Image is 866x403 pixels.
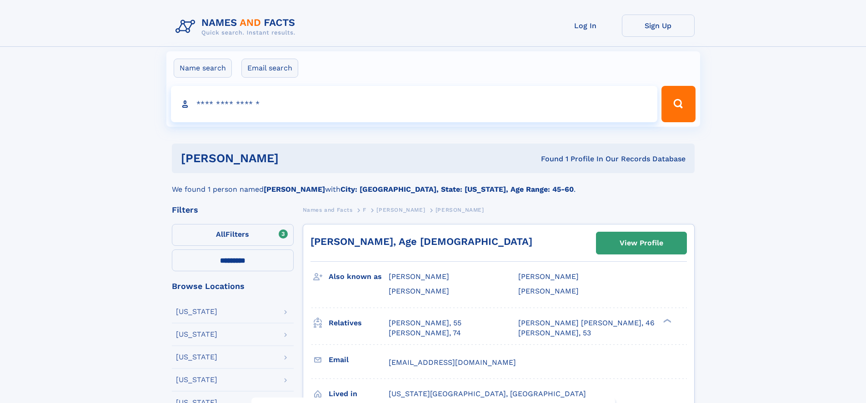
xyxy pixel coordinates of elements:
[376,204,425,215] a: [PERSON_NAME]
[241,59,298,78] label: Email search
[518,287,579,295] span: [PERSON_NAME]
[389,272,449,281] span: [PERSON_NAME]
[518,328,591,338] a: [PERSON_NAME], 53
[410,154,686,164] div: Found 1 Profile In Our Records Database
[303,204,353,215] a: Names and Facts
[174,59,232,78] label: Name search
[518,272,579,281] span: [PERSON_NAME]
[171,86,658,122] input: search input
[176,376,217,383] div: [US_STATE]
[376,207,425,213] span: [PERSON_NAME]
[176,308,217,315] div: [US_STATE]
[363,204,366,215] a: F
[172,282,294,290] div: Browse Locations
[329,386,389,402] h3: Lived in
[329,269,389,284] h3: Also known as
[436,207,484,213] span: [PERSON_NAME]
[389,318,461,328] a: [PERSON_NAME], 55
[176,331,217,338] div: [US_STATE]
[340,185,574,194] b: City: [GEOGRAPHIC_DATA], State: [US_STATE], Age Range: 45-60
[389,287,449,295] span: [PERSON_NAME]
[172,224,294,246] label: Filters
[329,352,389,368] h3: Email
[622,15,695,37] a: Sign Up
[181,153,410,164] h1: [PERSON_NAME]
[661,318,672,323] div: ❯
[216,230,225,239] span: All
[176,353,217,361] div: [US_STATE]
[172,206,294,214] div: Filters
[620,233,663,254] div: View Profile
[389,389,586,398] span: [US_STATE][GEOGRAPHIC_DATA], [GEOGRAPHIC_DATA]
[310,236,532,247] a: [PERSON_NAME], Age [DEMOGRAPHIC_DATA]
[518,318,655,328] a: [PERSON_NAME] [PERSON_NAME], 46
[264,185,325,194] b: [PERSON_NAME]
[329,315,389,331] h3: Relatives
[389,328,461,338] a: [PERSON_NAME], 74
[389,358,516,367] span: [EMAIL_ADDRESS][DOMAIN_NAME]
[549,15,622,37] a: Log In
[661,86,695,122] button: Search Button
[363,207,366,213] span: F
[172,15,303,39] img: Logo Names and Facts
[596,232,686,254] a: View Profile
[172,173,695,195] div: We found 1 person named with .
